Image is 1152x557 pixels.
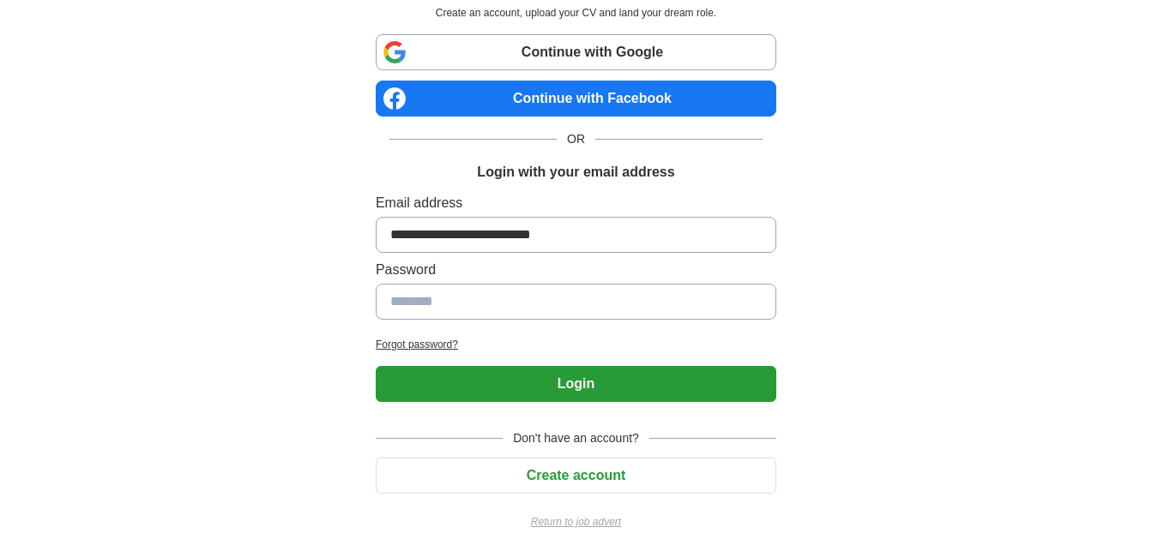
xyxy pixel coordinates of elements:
a: Continue with Facebook [376,81,776,117]
label: Email address [376,193,776,213]
a: Create account [376,468,776,482]
p: Create an account, upload your CV and land your dream role. [379,5,773,21]
button: Create account [376,458,776,494]
label: Password [376,260,776,280]
span: Don't have an account? [503,429,649,447]
button: Login [376,366,776,402]
h1: Login with your email address [477,162,674,183]
a: Forgot password? [376,337,776,352]
span: OR [557,130,595,148]
a: Continue with Google [376,34,776,70]
a: Return to job advert [376,514,776,530]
